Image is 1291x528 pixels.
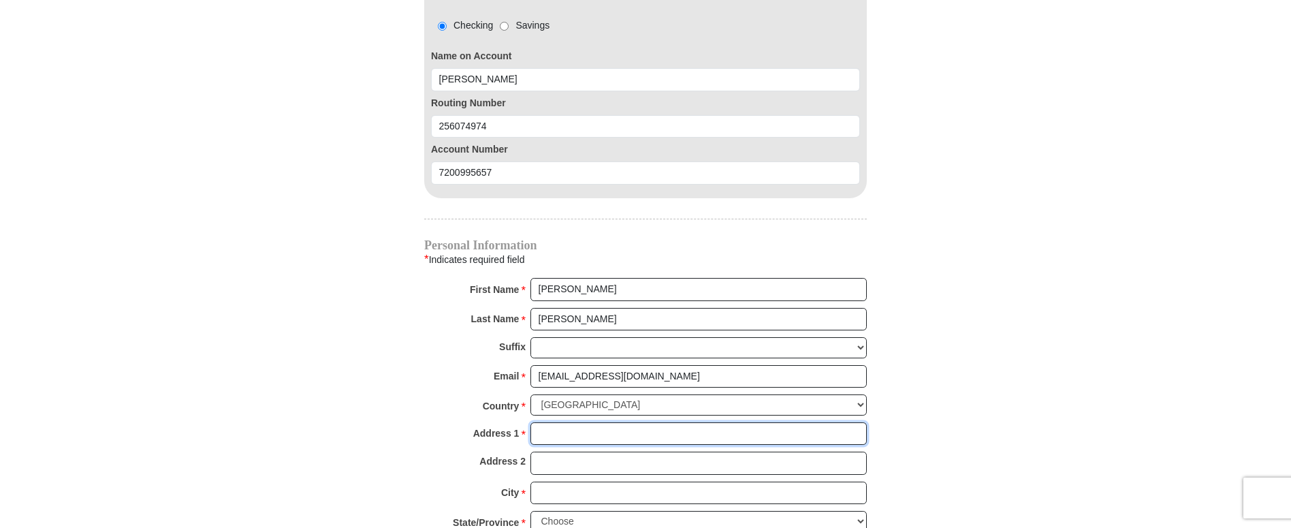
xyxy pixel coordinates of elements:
div: Indicates required field [424,251,867,268]
label: Routing Number [431,96,860,110]
label: Name on Account [431,49,860,63]
strong: City [501,483,519,502]
h4: Personal Information [424,240,867,251]
div: Checking Savings [431,18,549,33]
strong: Address 1 [473,424,520,443]
strong: Email [494,367,519,386]
strong: First Name [470,280,519,299]
label: Account Number [431,142,860,157]
strong: Address 2 [479,452,526,471]
strong: Last Name [471,309,520,328]
strong: Suffix [499,337,526,356]
strong: Country [483,397,520,416]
